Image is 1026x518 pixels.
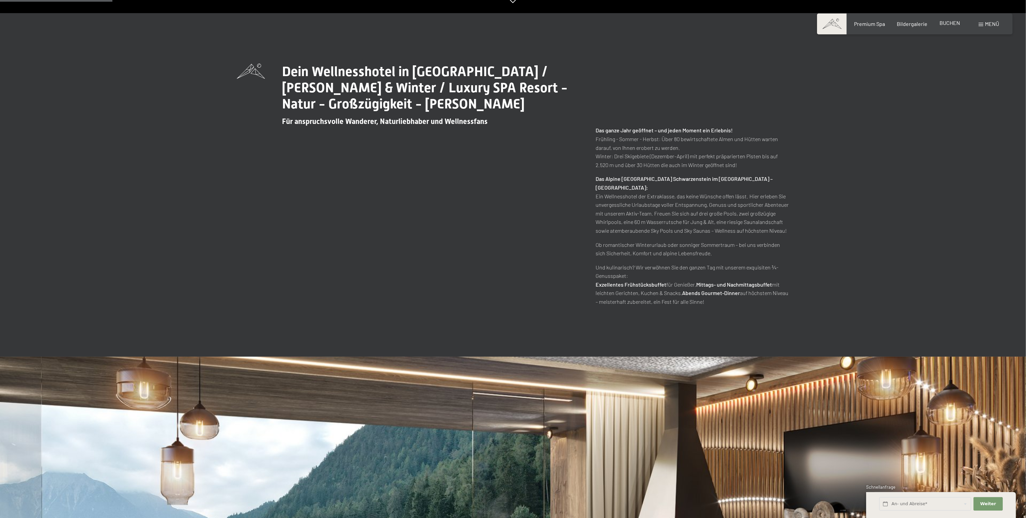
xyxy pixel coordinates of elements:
a: Bildergalerie [897,21,928,27]
p: Frühling - Sommer - Herbst: Über 80 bewirtschaftete Almen und Hütten warten darauf, von Ihnen ero... [596,126,789,169]
strong: Exzellentes Frühstücksbuffet [596,281,667,288]
span: Weiter [980,501,996,507]
a: BUCHEN [940,20,960,26]
strong: Das Alpine [GEOGRAPHIC_DATA] Schwarzenstein im [GEOGRAPHIC_DATA] – [GEOGRAPHIC_DATA]: [596,175,773,191]
strong: Das ganze Jahr geöffnet – und jeden Moment ein Erlebnis! [596,127,733,133]
p: Und kulinarisch? Wir verwöhnen Sie den ganzen Tag mit unserem exquisiten ¾-Genusspaket: für Genie... [596,263,789,306]
strong: Mittags- und Nachmittagsbuffet [697,281,772,288]
p: Ob romantischer Winterurlaub oder sonniger Sommertraum – bei uns verbinden sich Sicherheit, Komfo... [596,240,789,258]
span: Für anspruchsvolle Wanderer, Naturliebhaber und Wellnessfans [282,117,488,126]
span: Dein Wellnesshotel in [GEOGRAPHIC_DATA] / [PERSON_NAME] & Winter / Luxury SPA Resort - Natur - Gr... [282,64,568,112]
button: Weiter [974,497,1002,511]
strong: Abends Gourmet-Dinner [682,290,740,296]
a: Premium Spa [854,21,885,27]
span: Schnellanfrage [866,484,895,490]
span: Menü [985,21,999,27]
p: Ein Wellnesshotel der Extraklasse, das keine Wünsche offen lässt. Hier erleben Sie unvergessliche... [596,174,789,235]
